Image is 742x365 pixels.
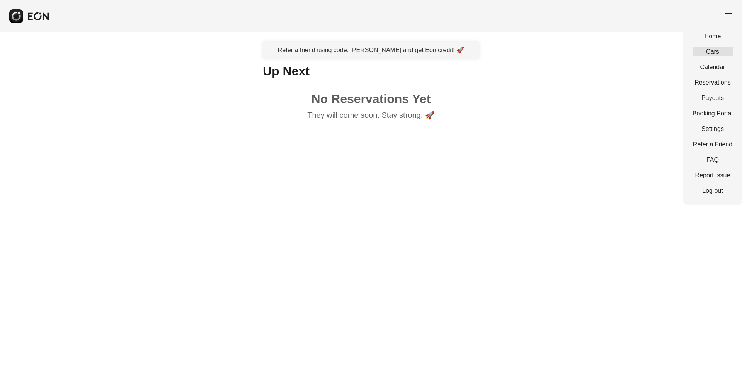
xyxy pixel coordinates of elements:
p: They will come soon. Stay strong. 🚀 [307,110,435,121]
a: Log out [693,186,733,195]
a: Reservations [693,78,733,87]
a: Payouts [693,93,733,103]
a: Booking Portal [693,109,733,118]
h1: Up Next [263,66,479,76]
a: Calendar [693,63,733,72]
h1: No Reservations Yet [311,94,431,104]
a: Refer a friend using code: [PERSON_NAME] and get Eon credit! 🚀 [263,42,479,59]
span: menu [723,10,733,20]
a: Cars [693,47,733,56]
a: Settings [693,124,733,134]
a: Home [693,32,733,41]
a: Refer a Friend [693,140,733,149]
a: FAQ [693,155,733,165]
a: Report Issue [693,171,733,180]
